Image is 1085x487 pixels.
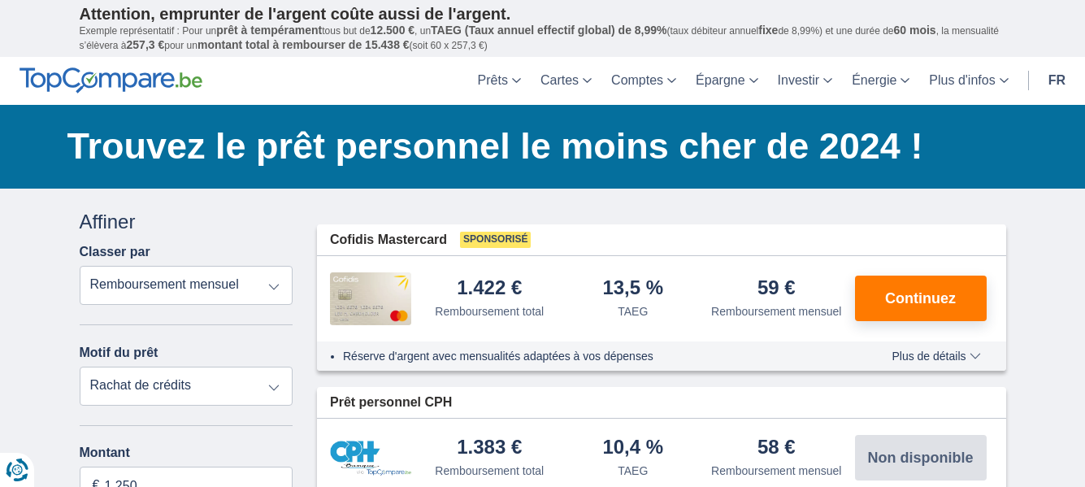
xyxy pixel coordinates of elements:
[879,350,992,363] button: Plus de détails
[216,24,322,37] span: prêt à tempérament
[80,245,150,259] label: Classer par
[601,57,686,105] a: Comptes
[80,4,1006,24] p: Attention, emprunter de l'argent coûte aussi de l'argent.
[768,57,843,105] a: Investir
[711,463,841,479] div: Remboursement mensuel
[757,437,796,459] div: 58 €
[343,348,844,364] li: Réserve d'argent avec mensualités adaptées à vos dépenses
[431,24,666,37] span: TAEG (Taux annuel effectif global) de 8,99%
[371,24,415,37] span: 12.500 €
[868,450,974,465] span: Non disponible
[618,463,648,479] div: TAEG
[80,446,293,460] label: Montant
[435,303,544,320] div: Remboursement total
[197,38,410,51] span: montant total à rembourser de 15.438 €
[894,24,936,37] span: 60 mois
[457,278,522,300] div: 1.422 €
[758,24,778,37] span: fixe
[468,57,531,105] a: Prêts
[460,232,531,248] span: Sponsorisé
[330,441,411,476] img: pret personnel CPH Banque
[330,231,447,250] span: Cofidis Mastercard
[457,437,522,459] div: 1.383 €
[531,57,601,105] a: Cartes
[602,278,663,300] div: 13,5 %
[20,67,202,93] img: TopCompare
[80,346,158,360] label: Motif du prêt
[711,303,841,320] div: Remboursement mensuel
[842,57,919,105] a: Énergie
[1039,57,1075,105] a: fr
[330,394,452,412] span: Prêt personnel CPH
[80,24,1006,53] p: Exemple représentatif : Pour un tous but de , un (taux débiteur annuel de 8,99%) et une durée de ...
[855,276,987,321] button: Continuez
[67,121,1006,172] h1: Trouvez le prêt personnel le moins cher de 2024 !
[80,208,293,236] div: Affiner
[892,350,980,362] span: Plus de détails
[330,272,411,324] img: pret personnel Cofidis CC
[885,291,956,306] span: Continuez
[757,278,796,300] div: 59 €
[602,437,663,459] div: 10,4 %
[618,303,648,320] div: TAEG
[855,435,987,480] button: Non disponible
[435,463,544,479] div: Remboursement total
[686,57,768,105] a: Épargne
[127,38,165,51] span: 257,3 €
[919,57,1018,105] a: Plus d'infos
